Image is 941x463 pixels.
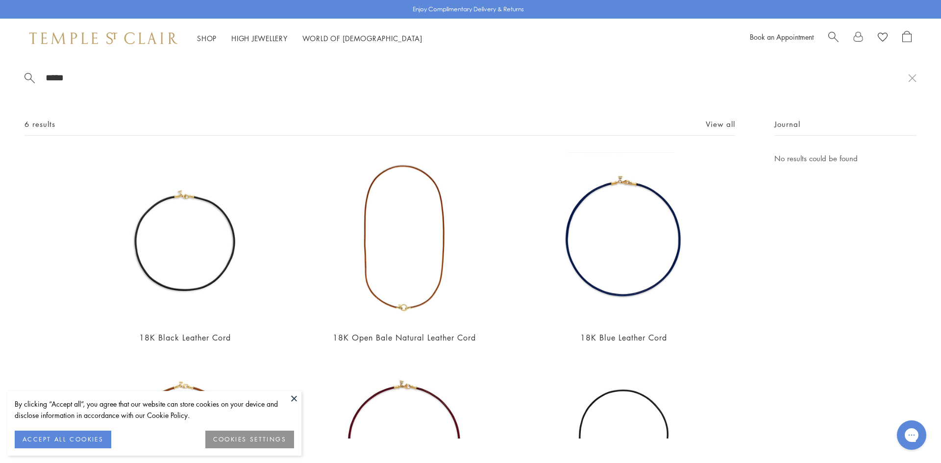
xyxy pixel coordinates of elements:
img: Temple St. Clair [29,32,177,44]
p: No results could be found [774,152,916,165]
img: 18K Open Bale Natural Leather Cord [319,152,489,322]
a: Search [828,31,839,46]
span: 6 results [25,118,55,130]
a: World of [DEMOGRAPHIC_DATA]World of [DEMOGRAPHIC_DATA] [302,33,422,43]
a: 18K Blue Leather Cord [580,332,667,343]
button: ACCEPT ALL COOKIES [15,431,111,448]
a: 18K Open Bale Natural Leather Cord [333,332,476,343]
iframe: Gorgias live chat messenger [892,417,931,453]
img: N00001-BLK18 [100,152,270,322]
p: Enjoy Complimentary Delivery & Returns [413,4,524,14]
img: N00001-BLUE18 [539,152,709,322]
a: ShopShop [197,33,217,43]
a: Book an Appointment [750,32,814,42]
span: Journal [774,118,800,130]
nav: Main navigation [197,32,422,45]
a: Open Shopping Bag [902,31,912,46]
button: COOKIES SETTINGS [205,431,294,448]
a: 18K Black Leather Cord [139,332,231,343]
a: View all [706,119,735,129]
a: View Wishlist [878,31,888,46]
div: By clicking “Accept all”, you agree that our website can store cookies on your device and disclos... [15,398,294,421]
a: High JewelleryHigh Jewellery [231,33,288,43]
